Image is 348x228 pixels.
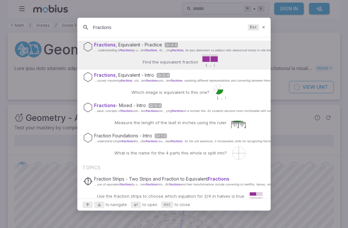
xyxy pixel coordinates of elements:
span: fractions [121,139,133,143]
span: and ...ying [157,109,183,113]
span: into...ific [157,183,180,186]
p: What is the name for the 4 parts this whole is split into? [114,150,227,156]
text: 3 [206,64,207,65]
span: fractions [171,79,182,82]
div: TOPICS [77,161,271,173]
p: Measure the length of the leaf in inches using the ruler [115,119,227,126]
text: 4 [206,65,207,67]
span: ...use of equivalent [94,183,131,186]
span: usin...lent [132,109,157,113]
span: fractions [120,183,131,186]
span: , sta...lent [132,79,158,82]
span: fractions [169,183,180,186]
span: like...ribe [133,139,157,143]
span: fractions [171,109,183,113]
span: to close [175,202,190,208]
span: by u...lent [132,48,157,52]
span: Fractions [94,72,116,78]
span: visu...ibed [157,139,182,143]
span: Fractions [94,42,116,47]
div: Suggestions [77,38,271,198]
span: Fractions [208,176,229,182]
span: Gr 3-4 [149,103,162,108]
span: ...understand simple [94,139,133,143]
p: Use the fraction strips to choose which equation for 2/4 in halves is true [97,193,244,199]
span: fractions [171,139,182,143]
span: usin...lent [158,79,182,82]
span: fractions [145,139,157,143]
span: Gr 3-4 [157,73,170,78]
span: ...basic concepts of [94,109,132,113]
span: fractions [121,109,132,113]
span: Fraction Strips - Two Strips and Fraction to Equivalent [94,176,229,182]
span: fractions [146,109,157,113]
kbd: Esc [248,24,259,31]
text: 6 [217,98,218,100]
kbd: esc [161,202,173,208]
text: 2 [217,96,218,98]
p: Find the equivalent fraction [143,59,198,65]
text: ? [225,96,226,98]
text: ? [225,98,226,100]
p: Which image is equivalent to this one? [131,89,209,95]
span: fractions [146,79,158,82]
span: by u...iven [131,183,157,186]
span: fractions [146,183,157,186]
span: Fractions [94,103,116,108]
text: = [210,65,211,67]
text: = [221,98,222,100]
span: ...ssively mastering [94,79,132,82]
span: fractions [172,48,183,52]
span: fractions [120,48,132,52]
span: to navigate [106,202,127,208]
span: fractions [121,79,132,82]
span: ... understanding of [94,48,132,52]
span: to open [142,202,157,208]
span: Gr 4-5 [165,43,178,47]
span: fractions [145,48,157,52]
span: Gr 1-2 [155,134,167,138]
span: . As ...zing [157,48,183,52]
